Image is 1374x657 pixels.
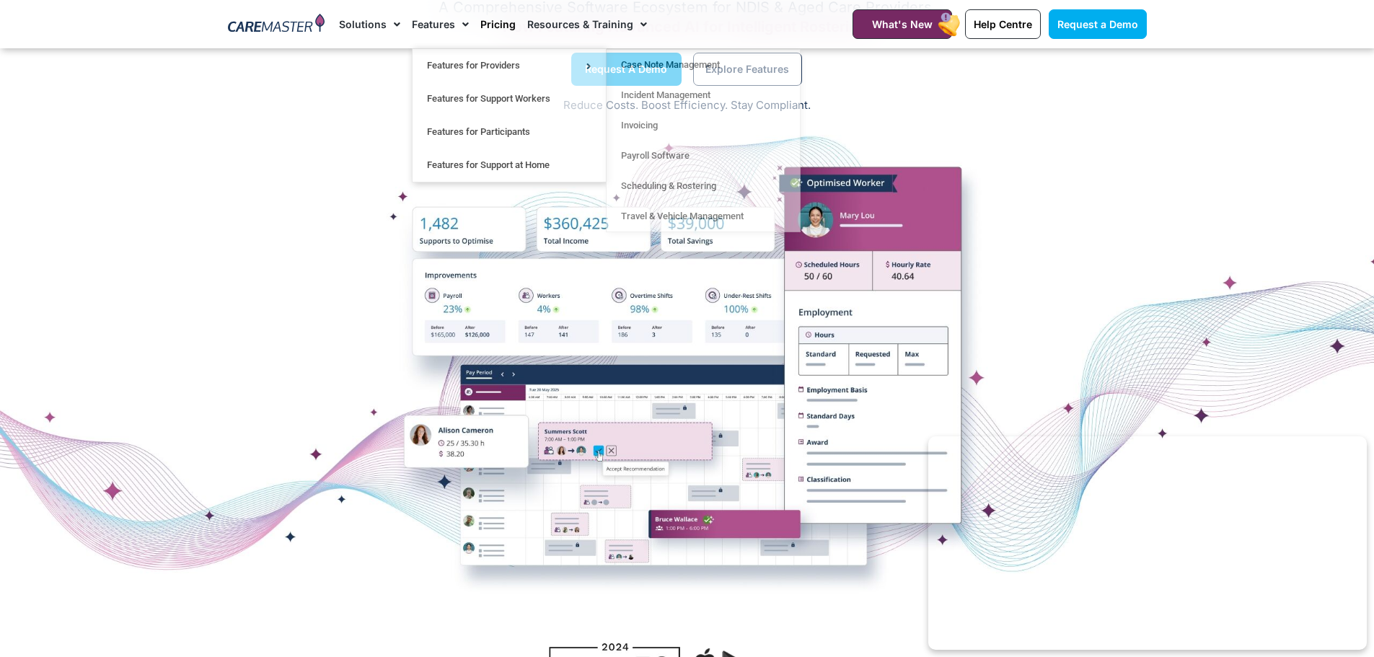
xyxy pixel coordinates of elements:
a: Scheduling & Rostering [607,171,800,201]
a: Invoicing [607,110,800,141]
a: Features for Support at Home [413,149,606,182]
a: Case Note Management [607,50,800,80]
iframe: Popup CTA [928,436,1367,650]
span: What's New [872,18,933,30]
a: Features for Providers [413,49,606,82]
a: Features for Participants [413,115,606,149]
a: Incident Management [607,80,800,110]
span: Request a Demo [1057,18,1138,30]
ul: Features [412,48,607,182]
ul: Features for Providers [606,49,801,232]
a: Travel & Vehicle Management [607,201,800,232]
a: Help Centre [965,9,1041,39]
span: Help Centre [974,18,1032,30]
a: Features for Support Workers [413,82,606,115]
a: Payroll Software [607,141,800,171]
p: Reduce Costs. Boost Efficiency. Stay Compliant. [9,97,1365,114]
img: CareMaster Logo [228,14,325,35]
a: Request a Demo [1049,9,1147,39]
a: What's New [853,9,952,39]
